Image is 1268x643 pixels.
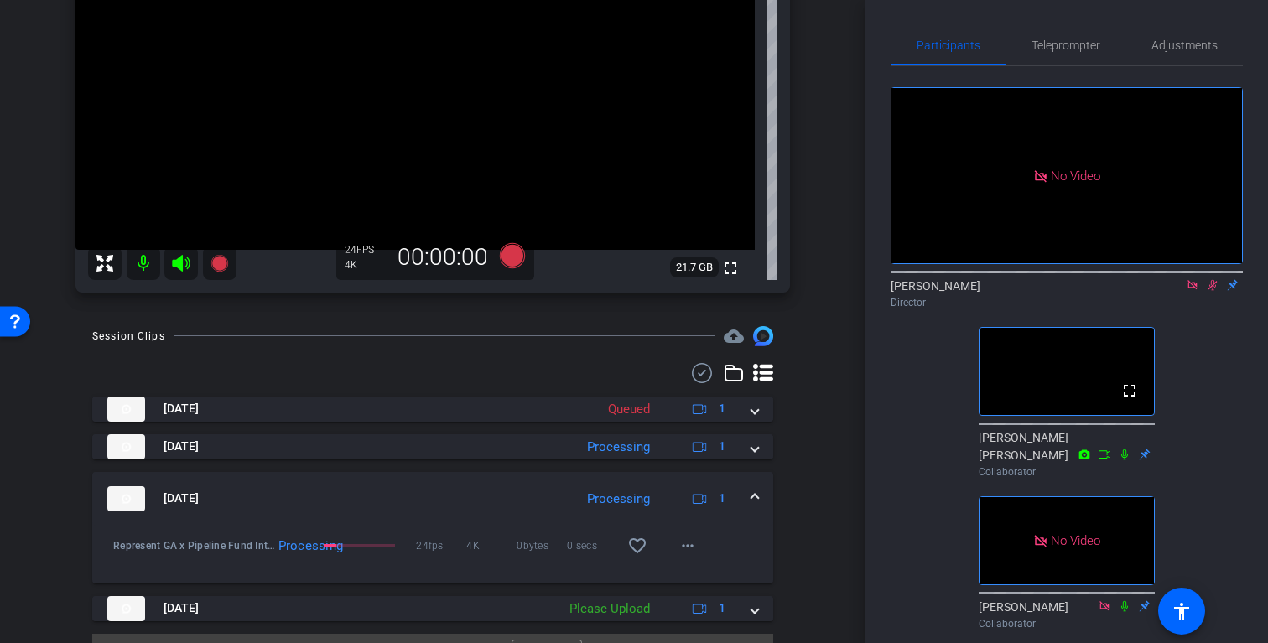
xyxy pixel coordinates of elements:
[720,258,741,278] mat-icon: fullscreen
[164,400,199,417] span: [DATE]
[1051,168,1100,183] span: No Video
[107,434,145,459] img: thumb-nail
[719,438,725,455] span: 1
[164,599,199,617] span: [DATE]
[92,472,773,526] mat-expansion-panel-header: thumb-nail[DATE]Processing1
[345,258,387,272] div: 4K
[600,400,658,419] div: Queued
[1120,381,1140,401] mat-icon: fullscreen
[917,39,980,51] span: Participants
[92,596,773,621] mat-expansion-panel-header: thumb-nail[DATE]Please Upload1
[719,599,725,617] span: 1
[270,537,319,554] div: Processing
[979,429,1155,480] div: [PERSON_NAME] [PERSON_NAME]
[92,434,773,459] mat-expansion-panel-header: thumb-nail[DATE]Processing1
[979,464,1155,480] div: Collaborator
[92,526,773,583] div: thumb-nail[DATE]Processing1
[1172,601,1192,621] mat-icon: accessibility
[164,490,199,507] span: [DATE]
[670,257,719,277] span: 21.7 GB
[719,400,725,417] span: 1
[579,490,658,509] div: Processing
[345,243,387,257] div: 24
[107,397,145,422] img: thumb-nail
[1051,532,1100,547] span: No Video
[579,438,658,457] div: Processing
[466,537,517,554] span: 4K
[891,295,1243,310] div: Director
[979,616,1155,631] div: Collaborator
[724,326,744,346] span: Destinations for your clips
[627,536,647,556] mat-icon: favorite_border
[356,244,374,256] span: FPS
[1032,39,1100,51] span: Teleprompter
[678,536,698,556] mat-icon: more_horiz
[753,326,773,346] img: Session clips
[164,438,199,455] span: [DATE]
[1151,39,1218,51] span: Adjustments
[891,277,1243,310] div: [PERSON_NAME]
[92,397,773,422] mat-expansion-panel-header: thumb-nail[DATE]Queued1
[387,243,499,272] div: 00:00:00
[416,537,466,554] span: 24fps
[107,486,145,511] img: thumb-nail
[979,599,1155,631] div: [PERSON_NAME]
[113,537,275,554] span: Represent GA x Pipeline Fund Interview-iPhone 16 Pro Max-2025-08-26-17-29-45-307-0
[567,537,617,554] span: 0 secs
[719,490,725,507] span: 1
[561,599,658,619] div: Please Upload
[517,537,567,554] span: 0bytes
[107,596,145,621] img: thumb-nail
[724,326,744,346] mat-icon: cloud_upload
[92,328,165,345] div: Session Clips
